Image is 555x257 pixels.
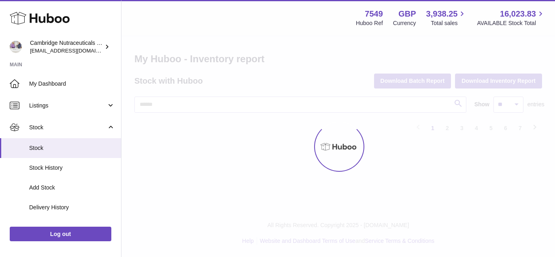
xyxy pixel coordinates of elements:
a: 16,023.83 AVAILABLE Stock Total [477,8,545,27]
strong: 7549 [365,8,383,19]
span: Add Stock [29,184,115,192]
span: My Dashboard [29,80,115,88]
span: Delivery History [29,204,115,211]
div: Currency [393,19,416,27]
span: Stock [29,124,106,131]
span: Stock History [29,164,115,172]
a: Log out [10,227,111,241]
span: Stock [29,144,115,152]
span: 16,023.83 [500,8,536,19]
div: Huboo Ref [356,19,383,27]
a: 3,938.25 Total sales [426,8,467,27]
img: qvc@camnutra.com [10,41,22,53]
span: Listings [29,102,106,110]
div: Cambridge Nutraceuticals Ltd [30,39,103,55]
span: [EMAIL_ADDRESS][DOMAIN_NAME] [30,47,119,54]
strong: GBP [398,8,416,19]
span: AVAILABLE Stock Total [477,19,545,27]
span: ASN Uploads [29,223,115,231]
span: 3,938.25 [426,8,458,19]
span: Total sales [431,19,467,27]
